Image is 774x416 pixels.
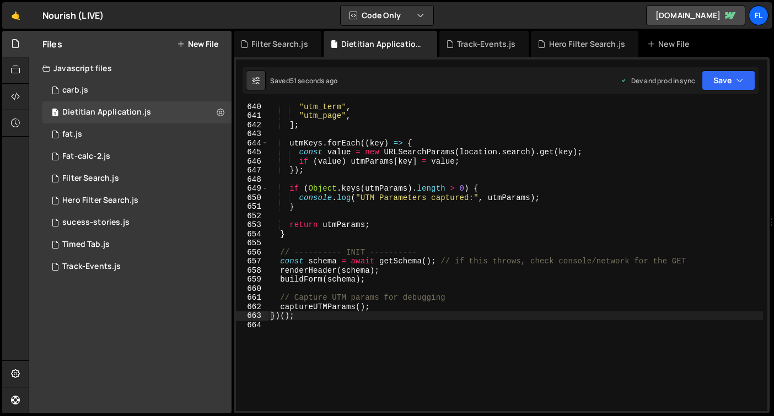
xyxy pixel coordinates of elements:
[236,275,268,284] div: 659
[2,2,29,29] a: 🤙
[236,102,268,112] div: 640
[42,234,232,256] div: 7002/25847.js
[62,240,110,250] div: Timed Tab.js
[236,121,268,130] div: 642
[236,266,268,275] div: 658
[236,157,268,166] div: 646
[236,193,268,203] div: 650
[236,129,268,139] div: 643
[62,107,151,117] div: Dietitian Application.js
[647,39,694,50] div: New File
[42,123,232,145] div: 7002/15615.js
[62,85,88,95] div: carb.js
[42,256,232,278] div: 7002/36051.js
[236,248,268,257] div: 656
[62,152,110,161] div: Fat-calc-2.js
[341,6,433,25] button: Code Only
[749,6,768,25] a: Fl
[177,40,218,48] button: New File
[236,284,268,294] div: 660
[646,6,745,25] a: [DOMAIN_NAME]
[236,175,268,185] div: 648
[290,76,337,85] div: 51 seconds ago
[236,166,268,175] div: 647
[236,202,268,212] div: 651
[42,145,232,168] div: 7002/15634.js
[236,321,268,330] div: 664
[549,39,625,50] div: Hero Filter Search.js
[29,57,232,79] div: Javascript files
[236,293,268,302] div: 661
[42,168,232,190] div: 7002/13525.js
[236,212,268,221] div: 652
[251,39,308,50] div: Filter Search.js
[236,257,268,266] div: 657
[62,129,82,139] div: fat.js
[52,109,58,118] span: 1
[341,39,424,50] div: Dietitian Application.js
[457,39,515,50] div: Track-Events.js
[42,212,232,234] div: 7002/24097.js
[42,101,232,123] div: 7002/45930.js
[702,71,755,90] button: Save
[270,76,337,85] div: Saved
[42,79,232,101] div: 7002/15633.js
[42,38,62,50] h2: Files
[236,111,268,121] div: 641
[42,190,232,212] div: 7002/44314.js
[236,311,268,321] div: 663
[236,230,268,239] div: 654
[236,220,268,230] div: 653
[620,76,695,85] div: Dev and prod in sync
[62,262,121,272] div: Track-Events.js
[236,139,268,148] div: 644
[42,9,104,22] div: Nourish (LIVE)
[236,239,268,248] div: 655
[62,174,119,183] div: Filter Search.js
[236,184,268,193] div: 649
[236,148,268,157] div: 645
[62,196,138,206] div: Hero Filter Search.js
[62,218,130,228] div: sucess-stories.js
[236,302,268,312] div: 662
